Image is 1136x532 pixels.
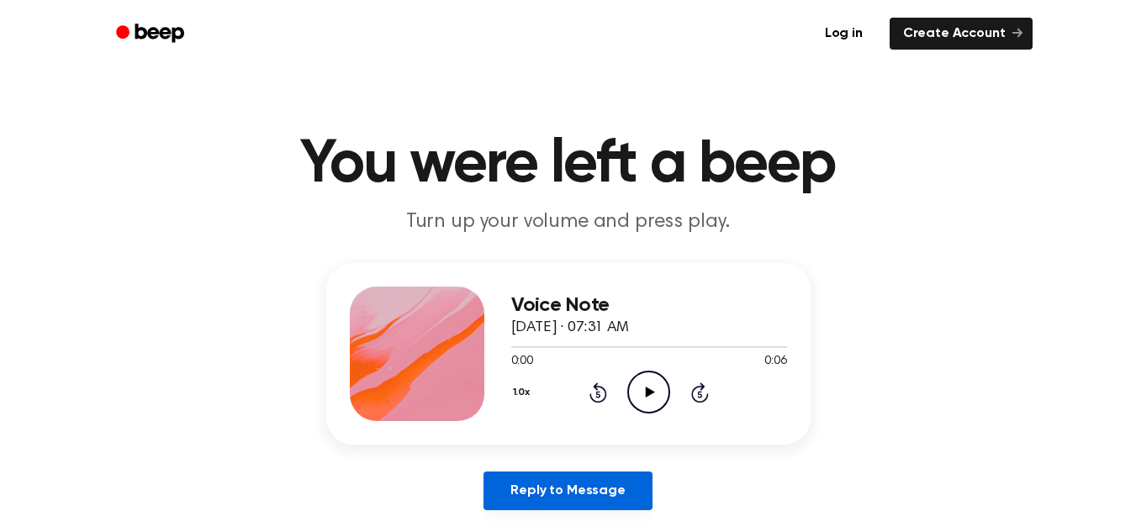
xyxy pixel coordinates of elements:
span: 0:06 [764,353,786,371]
a: Create Account [890,18,1033,50]
h3: Voice Note [511,294,787,317]
p: Turn up your volume and press play. [246,208,891,236]
span: [DATE] · 07:31 AM [511,320,629,335]
span: 0:00 [511,353,533,371]
a: Log in [808,14,880,53]
a: Reply to Message [483,471,652,510]
a: Beep [104,18,199,50]
button: 1.0x [511,378,536,407]
h1: You were left a beep [138,134,999,195]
